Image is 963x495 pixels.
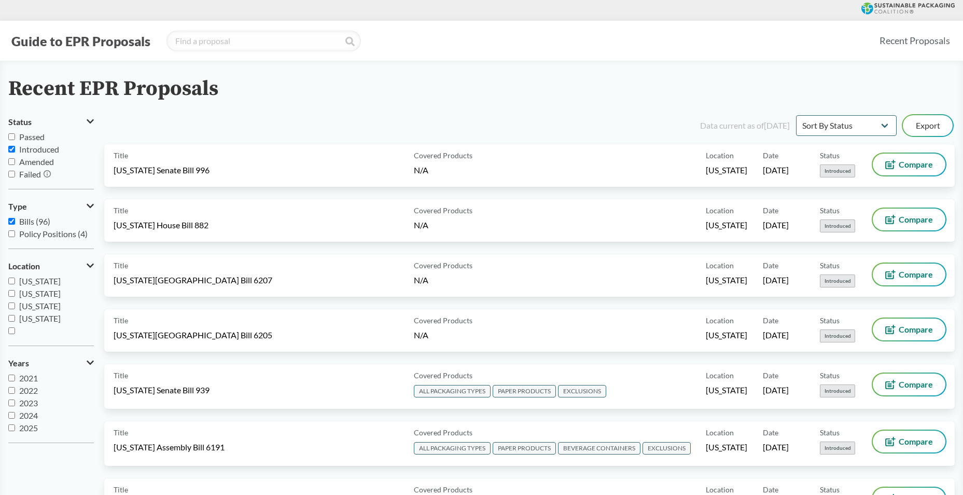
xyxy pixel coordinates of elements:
input: 2021 [8,375,15,381]
span: Title [114,370,128,381]
span: 2021 [19,373,38,383]
span: Status [820,370,840,381]
span: Amended [19,157,54,167]
span: [US_STATE] [706,329,747,341]
span: Location [8,262,40,271]
span: Title [114,427,128,438]
span: Type [8,202,27,211]
button: Compare [873,374,945,395]
span: [US_STATE] Senate Bill 996 [114,164,210,176]
button: Compare [873,319,945,340]
span: [DATE] [763,329,789,341]
span: [US_STATE] Assembly Bill 6191 [114,442,225,453]
input: 2025 [8,424,15,431]
span: [DATE] [763,384,789,396]
span: [DATE] [763,274,789,286]
span: BEVERAGE CONTAINERS [558,442,640,455]
span: Location [706,205,734,216]
span: Compare [899,215,933,224]
input: 2022 [8,387,15,394]
span: ALL PACKAGING TYPES [414,442,491,455]
span: [DATE] [763,219,789,231]
button: Location [8,257,94,275]
span: Title [114,150,128,161]
input: 2023 [8,400,15,406]
div: Data current as of [DATE] [700,119,790,132]
span: Location [706,315,734,326]
input: Find a proposal [166,31,361,51]
span: Compare [899,437,933,446]
span: Location [706,150,734,161]
span: Status [820,205,840,216]
button: Compare [873,264,945,285]
span: Title [114,260,128,271]
span: Status [820,150,840,161]
span: Covered Products [414,484,472,495]
span: Introduced [820,164,855,177]
span: Introduced [820,384,855,397]
input: Bills (96) [8,218,15,225]
span: Passed [19,132,45,142]
span: Covered Products [414,315,472,326]
span: [US_STATE] House Bill 882 [114,219,208,231]
span: Years [8,359,29,368]
span: [US_STATE] [19,288,61,298]
span: Covered Products [414,150,472,161]
span: N/A [414,330,428,340]
span: [US_STATE] [706,384,747,396]
span: Status [820,260,840,271]
span: PAPER PRODUCTS [493,385,556,397]
span: 2022 [19,386,38,395]
input: [US_STATE] [8,315,15,322]
span: Date [763,260,778,271]
a: Recent Proposals [875,29,955,52]
span: [US_STATE] [706,442,747,453]
span: Introduced [820,442,855,455]
button: Type [8,198,94,215]
span: ALL PACKAGING TYPES [414,385,491,397]
button: Export [903,115,953,136]
span: Compare [899,270,933,279]
span: Date [763,315,778,326]
span: Location [706,260,734,271]
span: Date [763,484,778,495]
button: Status [8,113,94,131]
span: Title [114,205,128,216]
span: Title [114,315,128,326]
span: Introduced [820,219,855,232]
button: Compare [873,209,945,230]
h2: Recent EPR Proposals [8,77,218,101]
input: Failed [8,171,15,177]
span: Introduced [820,274,855,287]
span: [US_STATE] [19,301,61,311]
span: [DATE] [763,442,789,453]
span: [US_STATE][GEOGRAPHIC_DATA] Bill 6205 [114,329,272,341]
input: Passed [8,133,15,140]
span: [DATE] [763,164,789,176]
span: Status [820,315,840,326]
span: Bills (96) [19,216,50,226]
input: Introduced [8,146,15,153]
input: [GEOGRAPHIC_DATA] [8,327,15,334]
span: 2023 [19,398,38,408]
span: [US_STATE] [706,219,747,231]
button: Years [8,354,94,372]
span: Compare [899,380,933,389]
span: EXCLUSIONS [558,385,606,397]
span: Location [706,484,734,495]
span: 2024 [19,410,38,420]
span: Location [706,370,734,381]
button: Compare [873,154,945,175]
span: Introduced [19,144,59,154]
input: [US_STATE] [8,290,15,297]
span: Policy Positions (4) [19,229,88,239]
span: Status [820,427,840,438]
span: Compare [899,160,933,169]
span: [US_STATE][GEOGRAPHIC_DATA] Bill 6207 [114,274,272,286]
span: N/A [414,275,428,285]
input: Amended [8,158,15,165]
span: PAPER PRODUCTS [493,442,556,455]
span: 2025 [19,423,38,433]
span: Date [763,150,778,161]
span: Failed [19,169,41,179]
